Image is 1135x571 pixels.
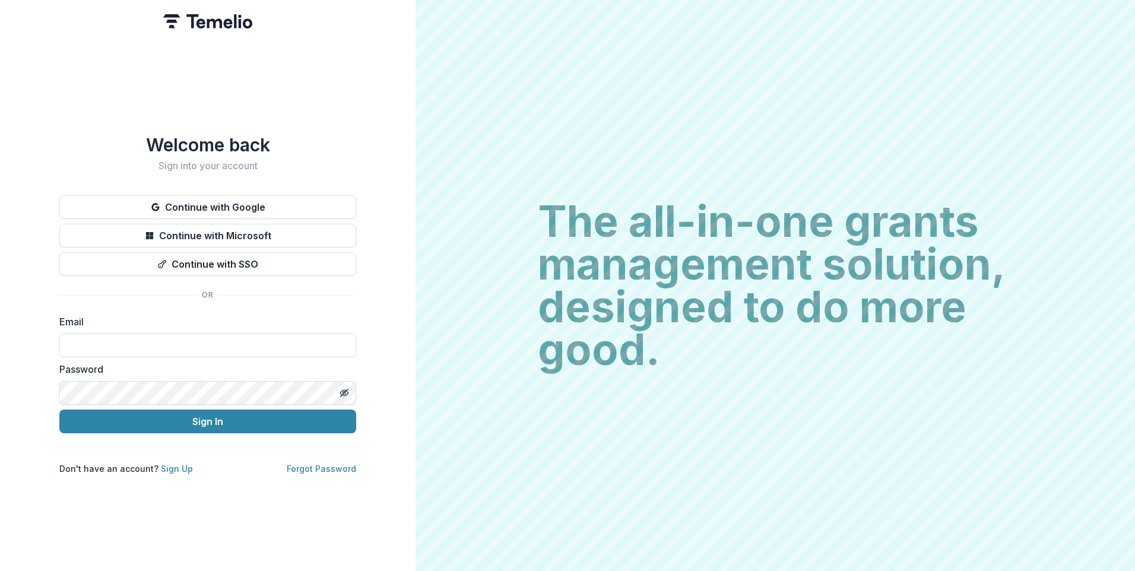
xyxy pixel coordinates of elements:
a: Sign Up [161,464,193,474]
label: Password [59,362,349,376]
img: Temelio [163,14,252,28]
button: Continue with SSO [59,252,356,276]
h2: Sign into your account [59,160,356,172]
h1: Welcome back [59,134,356,156]
button: Sign In [59,410,356,433]
a: Forgot Password [287,464,356,474]
button: Toggle password visibility [335,383,354,402]
p: Don't have an account? [59,462,193,475]
button: Continue with Microsoft [59,224,356,248]
label: Email [59,315,349,329]
button: Continue with Google [59,195,356,219]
